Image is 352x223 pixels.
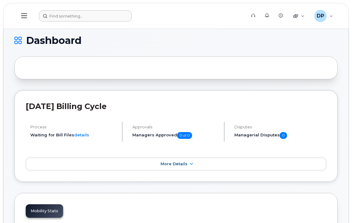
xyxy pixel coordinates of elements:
h4: Disputes [234,125,326,129]
span: 0 of 0 [177,132,192,139]
h4: Process [30,125,117,129]
h4: Approvals [132,125,219,129]
iframe: Messenger Launcher [325,196,347,218]
h2: [DATE] Billing Cycle [26,102,326,111]
h5: Managerial Disputes [234,132,326,139]
span: Dashboard [26,36,81,45]
span: 0 [280,132,287,139]
span: More Details [161,162,187,166]
a: details [74,132,89,137]
h5: Managers Approved [132,132,219,139]
li: Waiting for Bill Files [30,132,117,138]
